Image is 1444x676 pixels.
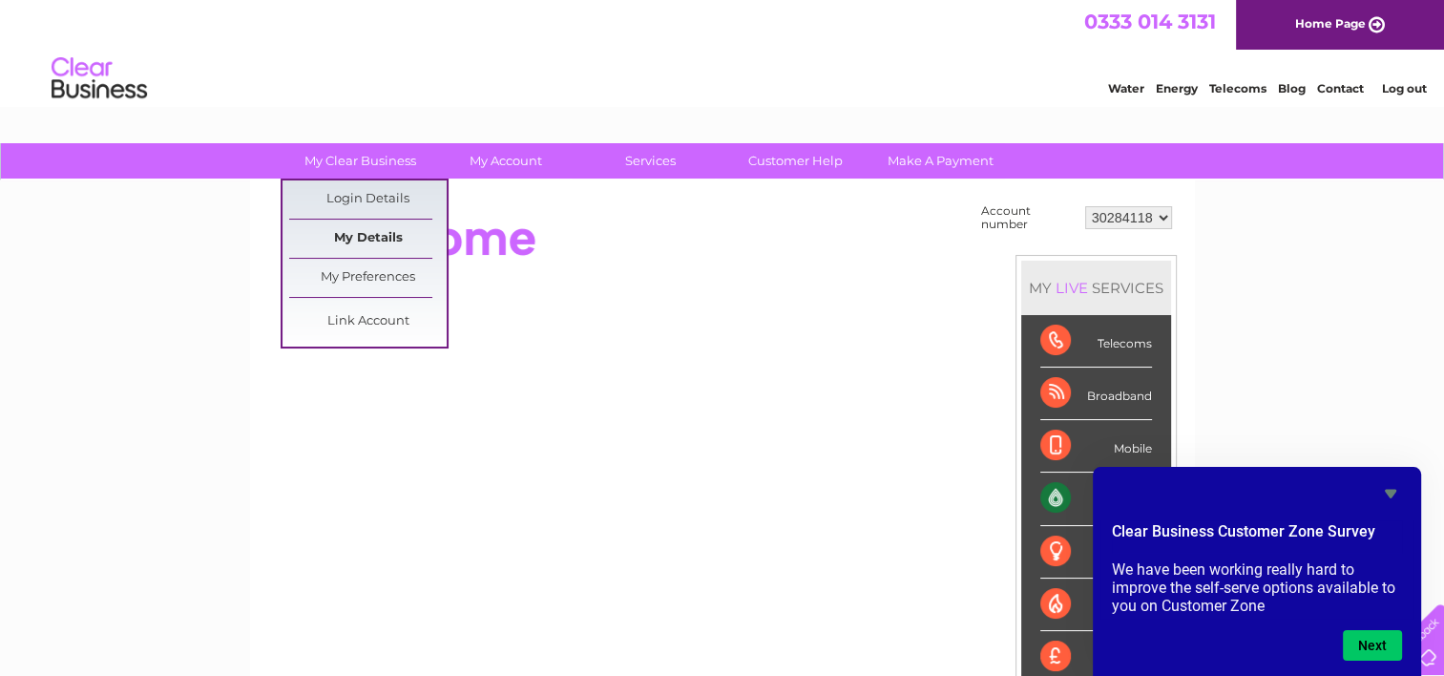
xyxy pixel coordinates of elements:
[1040,368,1152,420] div: Broadband
[1040,579,1152,631] div: Gas
[1084,10,1216,33] a: 0333 014 3131
[1112,520,1402,553] h2: Clear Business Customer Zone Survey
[289,180,447,219] a: Login Details
[1379,482,1402,505] button: Hide survey
[1040,420,1152,473] div: Mobile
[1040,315,1152,368] div: Telecoms
[572,143,729,179] a: Services
[1343,630,1402,661] button: Next question
[1112,482,1402,661] div: Clear Business Customer Zone Survey
[289,303,447,341] a: Link Account
[1381,81,1426,95] a: Log out
[1278,81,1306,95] a: Blog
[862,143,1019,179] a: Make A Payment
[1052,279,1092,297] div: LIVE
[1317,81,1364,95] a: Contact
[1040,526,1152,579] div: Electricity
[272,11,1174,93] div: Clear Business is a trading name of Verastar Limited (registered in [GEOGRAPHIC_DATA] No. 3667643...
[717,143,874,179] a: Customer Help
[289,220,447,258] a: My Details
[1040,473,1152,525] div: Water
[289,259,447,297] a: My Preferences
[282,143,439,179] a: My Clear Business
[976,200,1080,236] td: Account number
[1108,81,1144,95] a: Water
[1112,560,1402,615] p: We have been working really hard to improve the self-serve options available to you on Customer Zone
[1156,81,1198,95] a: Energy
[51,50,148,108] img: logo.png
[1021,261,1171,315] div: MY SERVICES
[1209,81,1266,95] a: Telecoms
[427,143,584,179] a: My Account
